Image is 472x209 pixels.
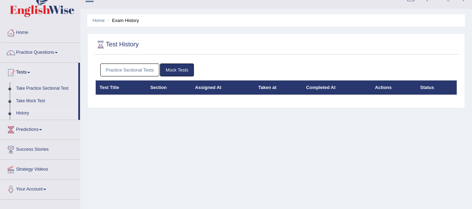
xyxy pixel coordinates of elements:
[0,160,80,177] a: Strategy Videos
[95,39,139,50] h2: Test History
[254,80,302,95] th: Taken at
[0,63,78,80] a: Tests
[0,43,80,60] a: Practice Questions
[93,18,105,23] a: Home
[146,80,191,95] th: Section
[13,82,78,95] a: Take Practice Sectional Test
[100,64,160,76] a: Practice Sectional Tests
[96,80,147,95] th: Test Title
[0,140,80,157] a: Success Stories
[106,17,139,24] li: Exam History
[0,120,80,137] a: Predictions
[191,80,254,95] th: Assigned At
[371,80,416,95] th: Actions
[416,80,457,95] th: Status
[13,107,78,120] a: History
[160,64,194,76] a: Mock Tests
[302,80,371,95] th: Completed At
[0,180,80,197] a: Your Account
[13,95,78,107] a: Take Mock Test
[0,23,80,40] a: Home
